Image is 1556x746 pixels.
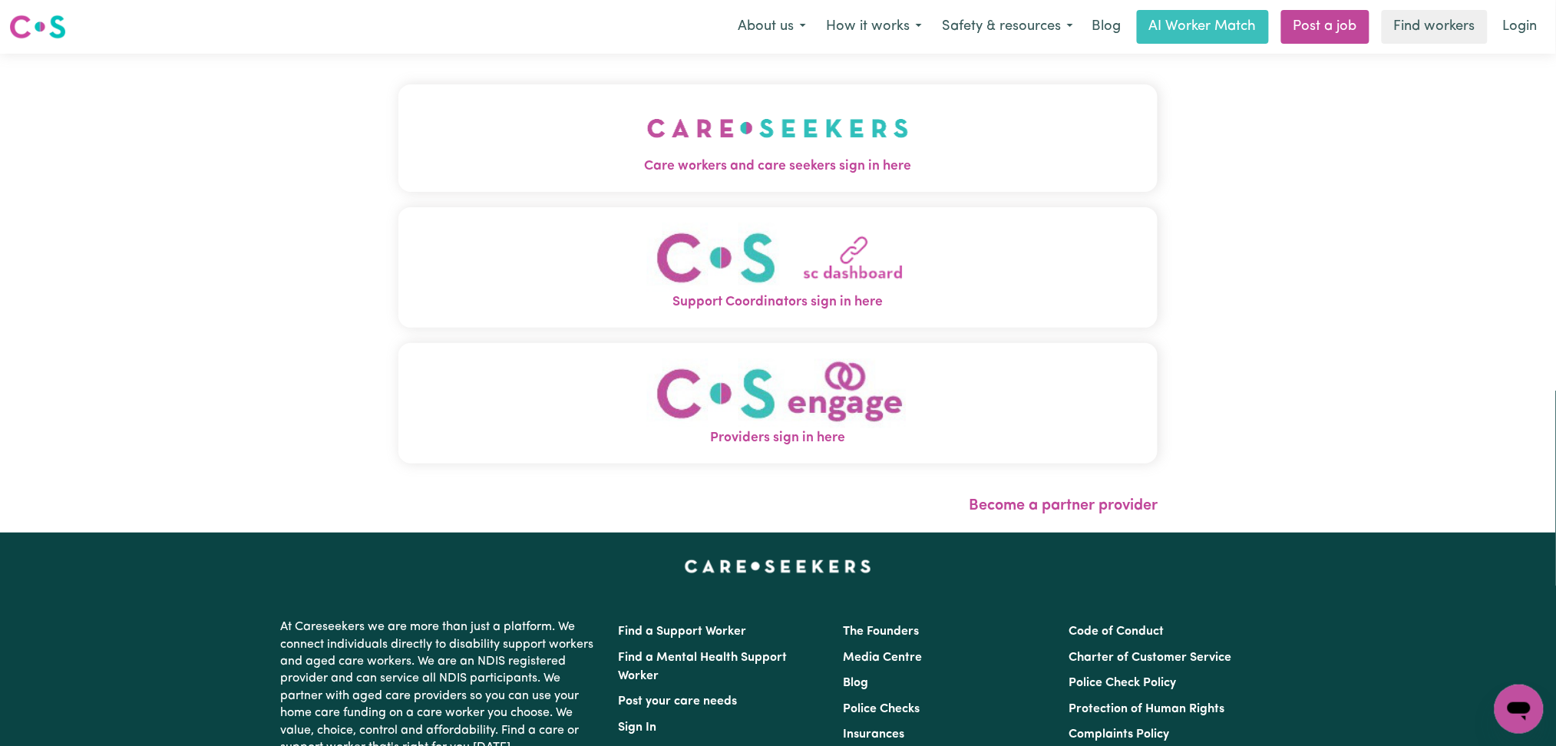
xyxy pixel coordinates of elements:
button: Care workers and care seekers sign in here [398,84,1158,192]
a: AI Worker Match [1137,10,1269,44]
button: How it works [816,11,932,43]
a: Find a Mental Health Support Worker [619,652,788,682]
a: Blog [1083,10,1131,44]
a: Police Checks [844,703,920,715]
a: Find a Support Worker [619,626,747,638]
span: Providers sign in here [398,428,1158,448]
a: Media Centre [844,652,923,664]
button: Safety & resources [932,11,1083,43]
span: Care workers and care seekers sign in here [398,157,1158,177]
a: The Founders [844,626,920,638]
a: Sign In [619,721,657,734]
iframe: Button to launch messaging window [1495,685,1544,734]
a: Complaints Policy [1069,728,1169,741]
a: Police Check Policy [1069,677,1176,689]
button: About us [728,11,816,43]
a: Post a job [1281,10,1369,44]
a: Charter of Customer Service [1069,652,1231,664]
button: Support Coordinators sign in here [398,207,1158,328]
span: Support Coordinators sign in here [398,292,1158,312]
a: Protection of Human Rights [1069,703,1224,715]
a: Insurances [844,728,905,741]
img: Careseekers logo [9,13,66,41]
a: Code of Conduct [1069,626,1164,638]
a: Find workers [1382,10,1488,44]
a: Login [1494,10,1547,44]
button: Providers sign in here [398,343,1158,464]
a: Blog [844,677,869,689]
a: Careseekers logo [9,9,66,45]
a: Post your care needs [619,695,738,708]
a: Become a partner provider [969,498,1158,513]
a: Careseekers home page [685,560,871,573]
